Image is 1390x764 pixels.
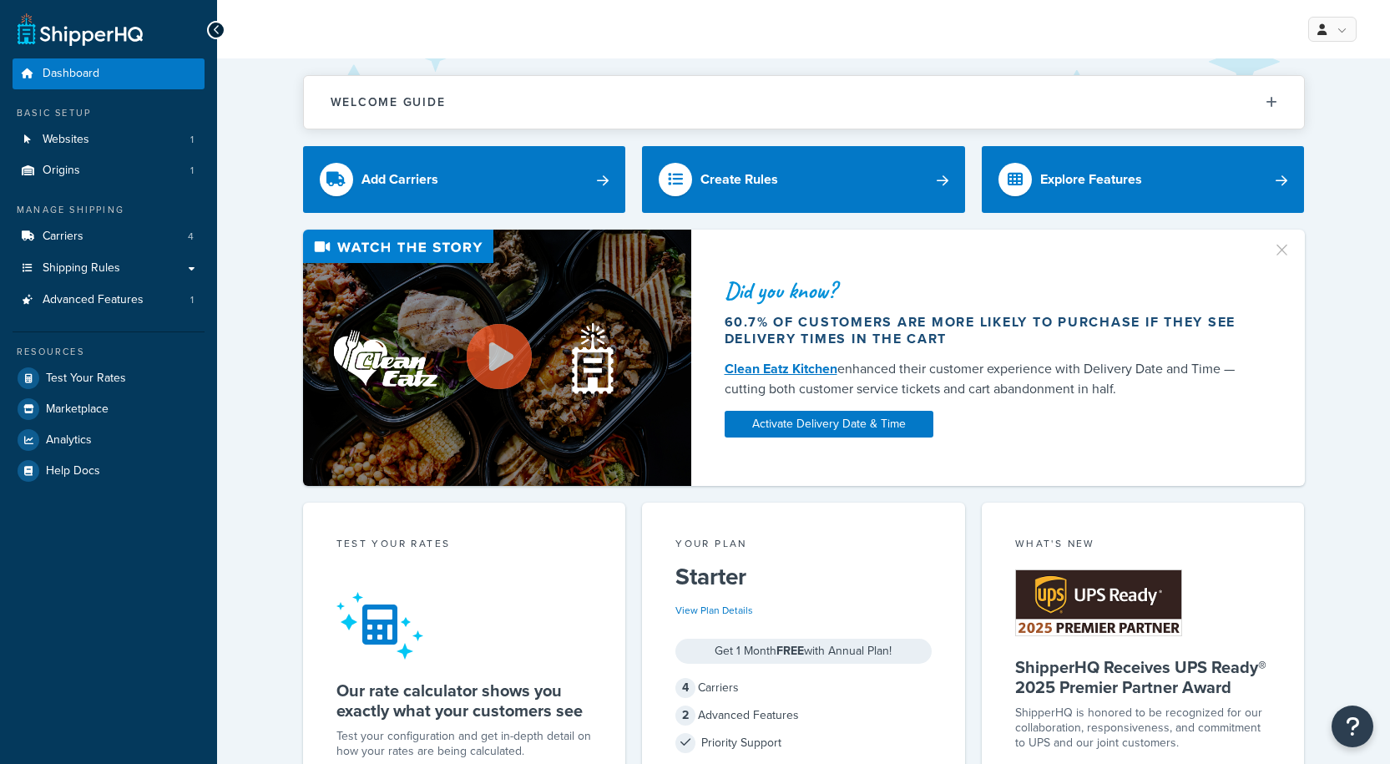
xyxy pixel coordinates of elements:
[13,155,205,186] li: Origins
[303,230,691,486] img: Video thumbnail
[13,203,205,217] div: Manage Shipping
[13,363,205,393] a: Test Your Rates
[336,681,593,721] h5: Our rate calculator shows you exactly what your customers see
[13,124,205,155] a: Websites1
[46,433,92,448] span: Analytics
[675,639,932,664] div: Get 1 Month with Annual Plan!
[43,67,99,81] span: Dashboard
[1015,657,1271,697] h5: ShipperHQ Receives UPS Ready® 2025 Premier Partner Award
[675,731,932,755] div: Priority Support
[13,394,205,424] a: Marketplace
[1015,706,1271,751] p: ShipperHQ is honored to be recognized for our collaboration, responsiveness, and commitment to UP...
[13,58,205,89] a: Dashboard
[1332,706,1373,747] button: Open Resource Center
[190,293,194,307] span: 1
[46,372,126,386] span: Test Your Rates
[13,285,205,316] li: Advanced Features
[13,285,205,316] a: Advanced Features1
[675,564,932,590] h5: Starter
[725,359,1252,399] div: enhanced their customer experience with Delivery Date and Time — cutting both customer service ti...
[1015,536,1271,555] div: What's New
[188,230,194,244] span: 4
[43,230,83,244] span: Carriers
[304,76,1304,129] button: Welcome Guide
[13,425,205,455] a: Analytics
[336,536,593,555] div: Test your rates
[725,411,933,438] a: Activate Delivery Date & Time
[336,729,593,759] div: Test your configuration and get in-depth detail on how your rates are being calculated.
[13,253,205,284] a: Shipping Rules
[190,133,194,147] span: 1
[43,133,89,147] span: Websites
[642,146,965,213] a: Create Rules
[1040,168,1142,191] div: Explore Features
[675,676,932,700] div: Carriers
[190,164,194,178] span: 1
[776,642,804,660] strong: FREE
[46,464,100,478] span: Help Docs
[43,261,120,276] span: Shipping Rules
[13,106,205,120] div: Basic Setup
[675,678,695,698] span: 4
[725,314,1252,347] div: 60.7% of customers are more likely to purchase if they see delivery times in the cart
[725,279,1252,302] div: Did you know?
[675,603,753,618] a: View Plan Details
[46,402,109,417] span: Marketplace
[331,96,446,109] h2: Welcome Guide
[43,164,80,178] span: Origins
[675,704,932,727] div: Advanced Features
[13,155,205,186] a: Origins1
[725,359,837,378] a: Clean Eatz Kitchen
[43,293,144,307] span: Advanced Features
[13,456,205,486] a: Help Docs
[13,124,205,155] li: Websites
[700,168,778,191] div: Create Rules
[13,221,205,252] li: Carriers
[303,146,626,213] a: Add Carriers
[982,146,1305,213] a: Explore Features
[675,706,695,726] span: 2
[13,221,205,252] a: Carriers4
[361,168,438,191] div: Add Carriers
[13,345,205,359] div: Resources
[675,536,932,555] div: Your Plan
